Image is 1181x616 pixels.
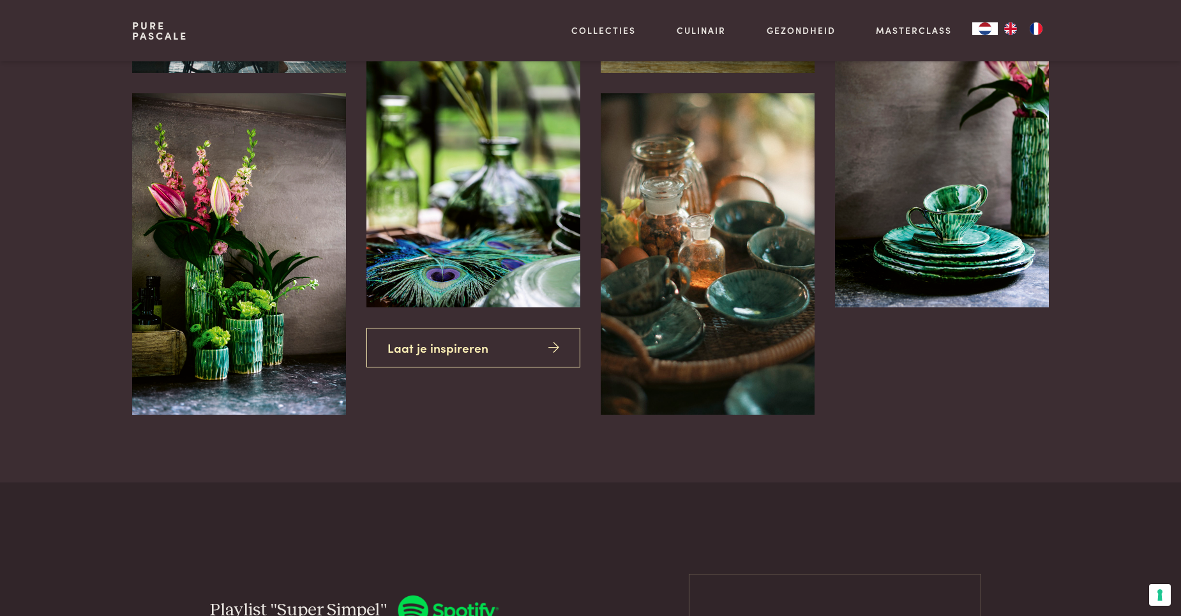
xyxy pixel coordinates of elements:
a: FR [1023,22,1049,35]
a: Gezondheid [767,24,836,37]
a: Culinair [677,24,726,37]
a: NL [972,22,998,35]
a: Masterclass [876,24,952,37]
button: Uw voorkeuren voor toestemming voor trackingtechnologieën [1149,584,1171,606]
img: PN_sfeer_2 [132,93,346,415]
ul: Language list [998,22,1049,35]
a: Laat je inspireren [366,328,580,368]
div: Language [972,22,998,35]
a: Collecties [571,24,636,37]
aside: Language selected: Nederlands [972,22,1049,35]
a: PurePascale [132,20,188,41]
a: EN [998,22,1023,35]
img: PN_sfeer_5 [601,93,815,415]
